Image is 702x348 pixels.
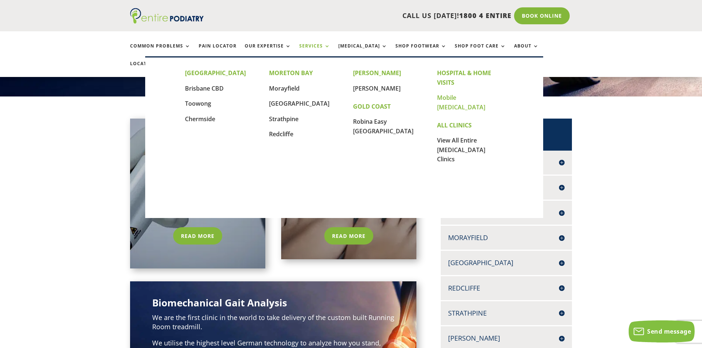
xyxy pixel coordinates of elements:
[338,43,387,59] a: [MEDICAL_DATA]
[269,69,313,77] strong: MORETON BAY
[130,43,191,59] a: Common Problems
[629,320,695,342] button: Send message
[130,61,167,77] a: Locations
[437,121,472,129] strong: ALL CLINICS
[185,84,224,92] a: Brisbane CBD
[299,43,330,59] a: Services
[269,130,293,138] a: Redcliffe
[448,258,565,267] h4: [GEOGRAPHIC_DATA]
[448,284,565,293] h4: Redcliffe
[448,309,565,318] h4: Strathpine
[455,43,506,59] a: Shop Foot Care
[448,233,565,242] h4: Morayfield
[232,11,511,21] p: CALL US [DATE]!
[269,84,300,92] a: Morayfield
[152,313,395,338] p: We are the first clinic in the world to take delivery of the custom built Running Room treadmill.
[514,7,570,24] a: Book Online
[185,99,211,108] a: Toowong
[173,227,222,244] a: Read More
[353,84,401,92] a: [PERSON_NAME]
[459,11,511,20] span: 1800 4 ENTIRE
[130,18,204,25] a: Entire Podiatry
[353,102,391,110] strong: GOLD COAST
[353,117,413,135] a: Robina Easy [GEOGRAPHIC_DATA]
[185,69,246,77] strong: [GEOGRAPHIC_DATA]
[245,43,291,59] a: Our Expertise
[448,334,565,343] h4: [PERSON_NAME]
[437,69,491,87] strong: HOSPITAL & HOME VISITS
[269,99,329,108] a: [GEOGRAPHIC_DATA]
[437,136,485,163] a: View All Entire [MEDICAL_DATA] Clinics
[145,133,251,164] h2: Laser Treatment For [MEDICAL_DATA]
[145,164,251,220] p: Entire [MEDICAL_DATA] were the first clinic in [GEOGRAPHIC_DATA] to introduce the Cutera Genesis ...
[324,227,373,244] a: Read More
[395,43,447,59] a: Shop Footwear
[152,296,395,313] h2: Biomechanical Gait Analysis
[514,43,539,59] a: About
[199,43,237,59] a: Pain Locator
[269,115,298,123] a: Strathpine
[130,8,204,24] img: logo (1)
[353,69,401,77] strong: [PERSON_NAME]
[647,327,691,335] span: Send message
[185,115,215,123] a: Chermside
[437,94,485,111] a: Mobile [MEDICAL_DATA]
